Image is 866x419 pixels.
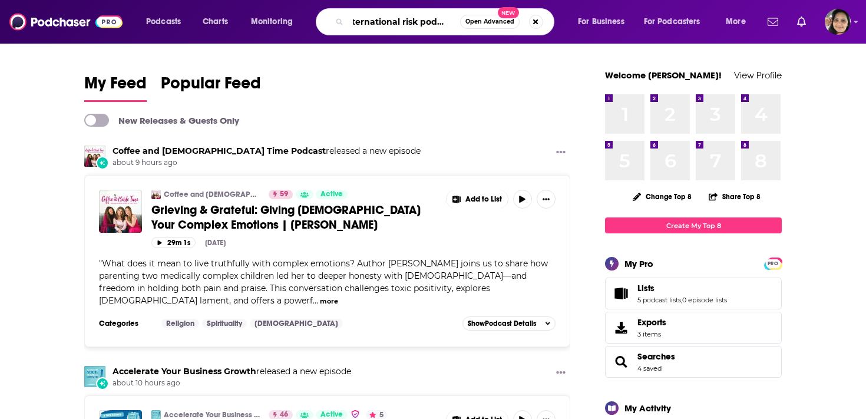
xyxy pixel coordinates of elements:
img: Coffee and Bible Time Podcast [84,146,105,167]
button: more [320,296,338,306]
div: [DATE] [205,239,226,247]
span: Add to List [465,195,502,204]
span: Podcasts [146,14,181,30]
a: Coffee and Bible Time Podcast [113,146,326,156]
img: Accelerate Your Business Growth [84,366,105,387]
div: My Pro [624,258,653,269]
div: New Episode [96,377,109,390]
button: open menu [243,12,308,31]
span: Searches [605,346,782,378]
a: Searches [609,354,633,370]
span: Exports [637,317,666,328]
button: Show More Button [447,190,508,209]
button: Show More Button [551,366,570,381]
span: Charts [203,14,228,30]
a: My Feed [84,73,147,102]
span: 3 items [637,330,666,338]
span: For Business [578,14,624,30]
span: Exports [609,319,633,336]
button: ShowPodcast Details [462,316,556,331]
button: Show More Button [537,190,556,209]
a: Exports [605,312,782,344]
span: PRO [766,259,780,268]
span: Open Advanced [465,19,514,25]
a: Popular Feed [161,73,261,102]
button: 29m 1s [151,237,196,248]
span: New [498,7,519,18]
button: Open AdvancedNew [460,15,520,29]
h3: Categories [99,319,152,328]
span: 59 [280,189,288,200]
a: Searches [637,351,675,362]
a: Show notifications dropdown [792,12,811,32]
span: , [681,296,682,304]
span: Popular Feed [161,73,261,100]
h3: released a new episode [113,366,351,377]
img: User Profile [825,9,851,35]
button: Show More Button [551,146,570,160]
a: Accelerate Your Business Growth [113,366,256,377]
img: Podchaser - Follow, Share and Rate Podcasts [9,11,123,33]
a: View Profile [734,70,782,81]
img: Coffee and Bible Time Podcast [151,190,161,199]
a: Charts [195,12,235,31]
a: 59 [269,190,293,199]
span: about 10 hours ago [113,378,351,388]
span: Monitoring [251,14,293,30]
button: Share Top 8 [708,185,761,208]
h3: released a new episode [113,146,421,157]
span: For Podcasters [644,14,700,30]
div: Search podcasts, credits, & more... [327,8,566,35]
a: New Releases & Guests Only [84,114,239,127]
a: Show notifications dropdown [763,12,783,32]
div: My Activity [624,402,671,414]
span: More [726,14,746,30]
a: Lists [609,285,633,302]
div: New Episode [96,156,109,169]
span: Active [320,189,343,200]
button: Change Top 8 [626,189,699,204]
span: " [99,258,548,306]
button: open menu [636,12,718,31]
a: PRO [766,259,780,268]
button: open menu [570,12,639,31]
a: Coffee and [DEMOGRAPHIC_DATA] Time Podcast [164,190,261,199]
a: 0 episode lists [682,296,727,304]
a: Welcome [PERSON_NAME]! [605,70,722,81]
a: Grieving & Grateful: Giving [DEMOGRAPHIC_DATA] Your Complex Emotions | [PERSON_NAME] [151,203,438,232]
span: Lists [637,283,655,293]
img: verified Badge [351,409,360,419]
span: Logged in as shelbyjanner [825,9,851,35]
button: open menu [718,12,761,31]
a: 4 saved [637,364,662,372]
a: 5 podcast lists [637,296,681,304]
a: [DEMOGRAPHIC_DATA] [250,319,343,328]
span: What does it mean to live truthfully with complex emotions? Author [PERSON_NAME] joins us to shar... [99,258,548,306]
button: Show profile menu [825,9,851,35]
img: Grieving & Grateful: Giving God Your Complex Emotions | Jillian Benfield [99,190,142,233]
span: about 9 hours ago [113,158,421,168]
a: Spirituality [202,319,247,328]
button: open menu [138,12,196,31]
a: Active [316,190,348,199]
a: Create My Top 8 [605,217,782,233]
input: Search podcasts, credits, & more... [348,12,460,31]
span: ... [313,295,318,306]
a: Lists [637,283,727,293]
span: Grieving & Grateful: Giving [DEMOGRAPHIC_DATA] Your Complex Emotions | [PERSON_NAME] [151,203,421,232]
a: Religion [161,319,199,328]
span: Show Podcast Details [468,319,536,328]
span: Lists [605,278,782,309]
span: My Feed [84,73,147,100]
